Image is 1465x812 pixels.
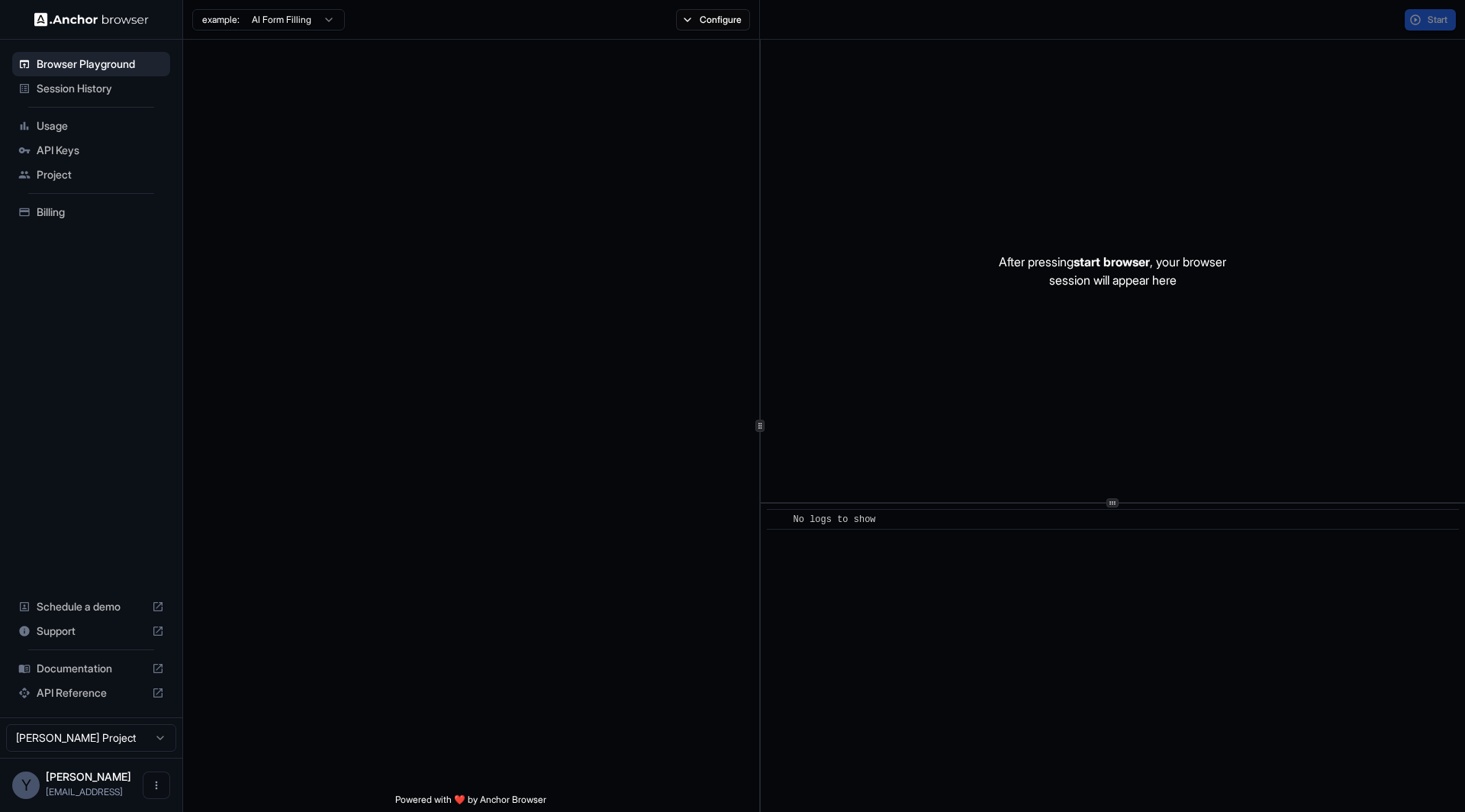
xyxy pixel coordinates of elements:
[37,623,146,639] span: Support
[37,685,146,701] span: API Reference
[37,599,146,614] span: Schedule a demo
[37,205,164,220] span: Billing
[37,56,164,72] span: Browser Playground
[202,14,240,26] span: example:
[46,770,131,783] span: Yuma Heymans
[999,253,1226,289] p: After pressing , your browser session will appear here
[12,200,170,224] div: Billing
[1074,254,1150,269] span: start browser
[12,114,170,138] div: Usage
[37,167,164,182] span: Project
[37,661,146,676] span: Documentation
[12,619,170,643] div: Support
[46,786,123,797] span: yuma@o-mega.ai
[395,794,546,812] span: Powered with ❤️ by Anchor Browser
[12,656,170,681] div: Documentation
[37,81,164,96] span: Session History
[12,681,170,705] div: API Reference
[37,143,164,158] span: API Keys
[12,594,170,619] div: Schedule a demo
[34,12,149,27] img: Anchor Logo
[12,163,170,187] div: Project
[12,76,170,101] div: Session History
[12,772,40,799] div: Y
[12,138,170,163] div: API Keys
[12,52,170,76] div: Browser Playground
[676,9,750,31] button: Configure
[143,772,170,799] button: Open menu
[794,514,876,525] span: No logs to show
[37,118,164,134] span: Usage
[774,512,782,527] span: ​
